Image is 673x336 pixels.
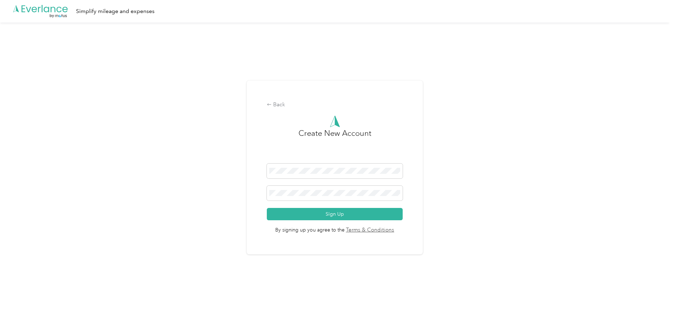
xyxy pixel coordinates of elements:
[345,226,394,234] a: Terms & Conditions
[267,101,402,109] div: Back
[76,7,155,16] div: Simplify mileage and expenses
[267,220,402,234] span: By signing up you agree to the
[298,127,371,164] h3: Create New Account
[267,208,402,220] button: Sign Up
